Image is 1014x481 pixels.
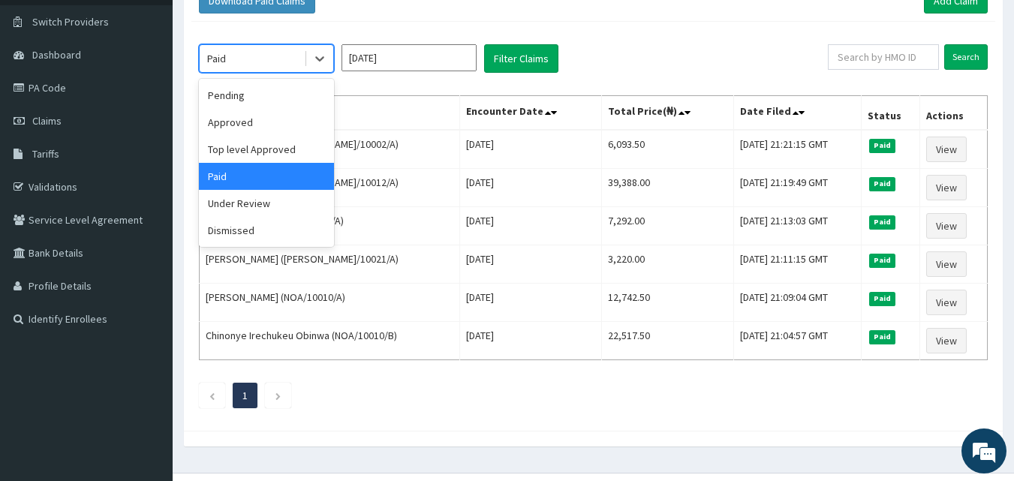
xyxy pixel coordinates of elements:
[32,48,81,62] span: Dashboard
[734,169,862,207] td: [DATE] 21:19:49 GMT
[602,96,734,131] th: Total Price(₦)
[87,145,207,296] span: We're online!
[32,114,62,128] span: Claims
[869,292,896,305] span: Paid
[869,215,896,229] span: Paid
[926,175,967,200] a: View
[734,96,862,131] th: Date Filed
[242,389,248,402] a: Page 1 is your current page
[869,330,896,344] span: Paid
[459,130,602,169] td: [DATE]
[484,44,558,73] button: Filter Claims
[926,137,967,162] a: View
[734,207,862,245] td: [DATE] 21:13:03 GMT
[459,169,602,207] td: [DATE]
[602,245,734,284] td: 3,220.00
[926,213,967,239] a: View
[926,290,967,315] a: View
[734,130,862,169] td: [DATE] 21:21:15 GMT
[32,15,109,29] span: Switch Providers
[602,284,734,322] td: 12,742.50
[602,322,734,360] td: 22,517.50
[246,8,282,44] div: Minimize live chat window
[78,84,252,104] div: Chat with us now
[199,109,334,136] div: Approved
[869,254,896,267] span: Paid
[734,284,862,322] td: [DATE] 21:09:04 GMT
[200,245,460,284] td: [PERSON_NAME] ([PERSON_NAME]/10021/A)
[459,322,602,360] td: [DATE]
[200,284,460,322] td: [PERSON_NAME] (NOA/10010/A)
[459,207,602,245] td: [DATE]
[199,217,334,244] div: Dismissed
[199,82,334,109] div: Pending
[869,177,896,191] span: Paid
[926,328,967,353] a: View
[459,284,602,322] td: [DATE]
[200,322,460,360] td: Chinonye Irechukeu Obinwa (NOA/10010/B)
[199,163,334,190] div: Paid
[199,136,334,163] div: Top level Approved
[602,207,734,245] td: 7,292.00
[869,139,896,152] span: Paid
[459,245,602,284] td: [DATE]
[8,321,286,374] textarea: Type your message and hit 'Enter'
[207,51,226,66] div: Paid
[602,169,734,207] td: 39,388.00
[459,96,602,131] th: Encounter Date
[920,96,988,131] th: Actions
[944,44,988,70] input: Search
[209,389,215,402] a: Previous page
[602,130,734,169] td: 6,093.50
[32,147,59,161] span: Tariffs
[734,245,862,284] td: [DATE] 21:11:15 GMT
[926,251,967,277] a: View
[828,44,939,70] input: Search by HMO ID
[199,190,334,217] div: Under Review
[28,75,61,113] img: d_794563401_company_1708531726252_794563401
[861,96,919,131] th: Status
[275,389,281,402] a: Next page
[342,44,477,71] input: Select Month and Year
[734,322,862,360] td: [DATE] 21:04:57 GMT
